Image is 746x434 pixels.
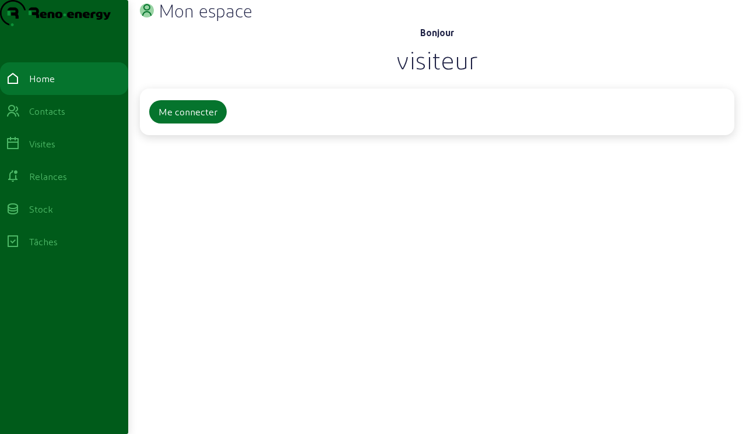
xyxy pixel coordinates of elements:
button: Me connecter [149,100,227,124]
div: Relances [29,170,67,184]
div: Me connecter [159,105,217,119]
div: Contacts [29,104,65,118]
div: Stock [29,202,53,216]
div: Bonjour [140,26,734,40]
div: Tâches [29,235,58,249]
div: Home [29,72,55,86]
div: visiteur [140,44,734,75]
div: Visites [29,137,55,151]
